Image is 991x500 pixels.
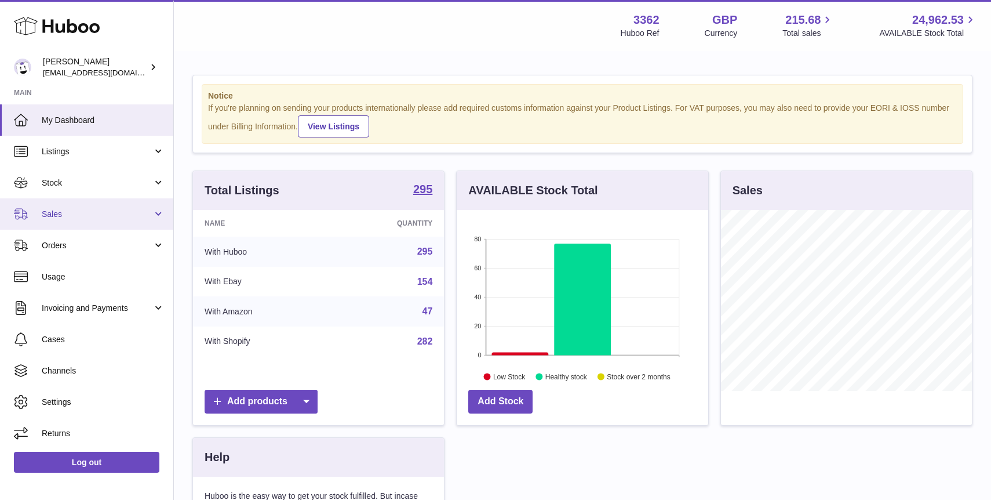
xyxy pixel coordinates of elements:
strong: 295 [413,183,432,195]
a: 154 [417,277,433,287]
div: If you're planning on sending your products internationally please add required customs informati... [208,103,957,137]
div: [PERSON_NAME] [43,56,147,78]
span: 215.68 [785,12,821,28]
strong: Notice [208,90,957,102]
a: 282 [417,336,433,346]
span: Settings [42,397,165,408]
td: With Huboo [193,237,330,267]
text: Healthy stock [545,372,588,381]
a: 215.68 Total sales [782,12,834,39]
a: View Listings [298,115,369,137]
h3: Total Listings [205,183,279,198]
th: Name [193,210,330,237]
a: 47 [422,306,433,316]
div: Huboo Ref [621,28,660,39]
strong: 3362 [633,12,660,28]
text: Stock over 2 months [607,372,671,381]
span: Stock [42,177,152,189]
h3: AVAILABLE Stock Total [468,183,597,198]
text: 40 [475,294,482,300]
td: With Ebay [193,267,330,297]
a: 295 [413,183,432,197]
a: Add Stock [468,390,533,414]
span: Cases [42,334,165,345]
a: Add products [205,390,318,414]
span: AVAILABLE Stock Total [879,28,977,39]
span: Total sales [782,28,834,39]
strong: GBP [712,12,737,28]
text: 0 [478,352,482,358]
text: Low Stock [493,372,526,381]
text: 80 [475,235,482,242]
h3: Sales [733,183,763,198]
span: Listings [42,146,152,157]
span: Invoicing and Payments [42,303,152,314]
a: 295 [417,247,433,256]
th: Quantity [330,210,444,237]
span: [EMAIL_ADDRESS][DOMAIN_NAME] [43,68,170,77]
span: Channels [42,365,165,376]
div: Currency [705,28,738,39]
a: 24,962.53 AVAILABLE Stock Total [879,12,977,39]
span: Orders [42,240,152,251]
a: Log out [14,452,159,473]
img: sales@gamesconnection.co.uk [14,59,31,76]
text: 60 [475,265,482,271]
h3: Help [205,450,229,465]
span: My Dashboard [42,115,165,126]
td: With Amazon [193,296,330,327]
span: Usage [42,271,165,282]
span: Returns [42,428,165,439]
span: Sales [42,209,152,220]
span: 24,962.53 [912,12,964,28]
text: 20 [475,323,482,329]
td: With Shopify [193,327,330,357]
